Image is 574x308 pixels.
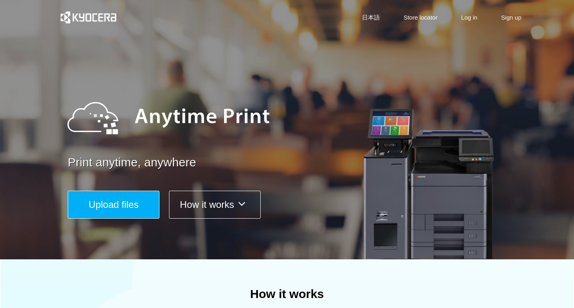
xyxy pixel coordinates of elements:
[169,191,261,219] button: How it works
[68,154,526,171] a: Print anytime, anywhere
[501,13,521,22] a: Sign up
[68,191,159,219] button: Upload files
[88,199,138,210] span: Upload files
[362,13,380,22] a: 日本語
[403,13,437,22] a: Store locator
[461,13,478,22] a: Log in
